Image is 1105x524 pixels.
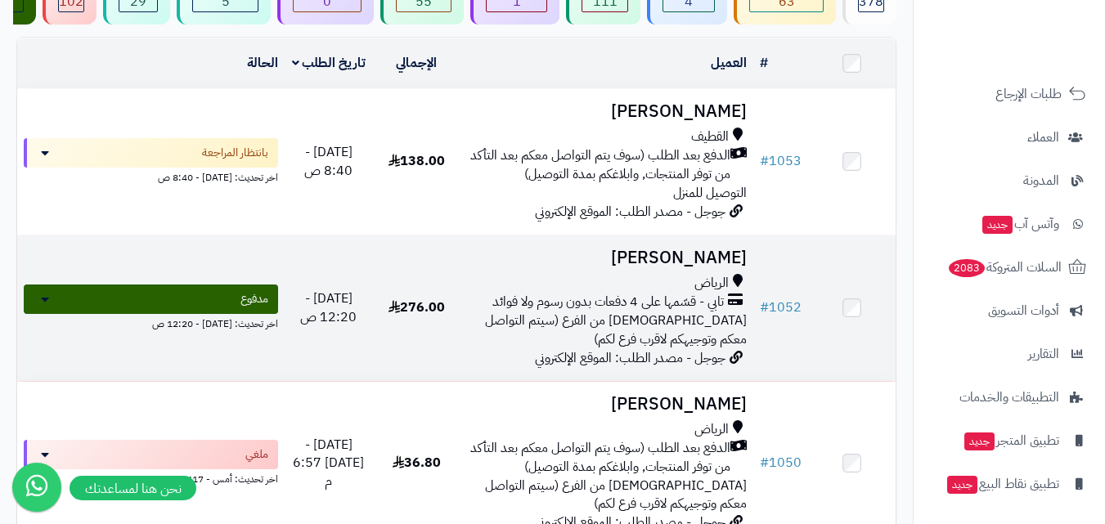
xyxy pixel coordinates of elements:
[485,311,747,349] span: [DEMOGRAPHIC_DATA] من الفرع (سيتم التواصل معكم وتوجيهكم لاقرب فرع لكم)
[393,453,441,472] span: 36.80
[760,453,802,472] a: #1050
[988,299,1059,322] span: أدوات التسويق
[959,386,1059,409] span: التطبيقات والخدمات
[947,256,1062,279] span: السلات المتروكة
[467,249,747,267] h3: [PERSON_NAME]
[247,53,278,73] a: الحالة
[923,464,1095,504] a: تطبيق نقاط البيعجديد
[760,151,802,171] a: #1053
[1027,126,1059,149] span: العملاء
[535,202,725,222] span: جوجل - مصدر الطلب: الموقع الإلكتروني
[396,53,437,73] a: الإجمالي
[760,151,769,171] span: #
[760,453,769,472] span: #
[923,74,1095,114] a: طلبات الإرجاع
[760,298,802,317] a: #1052
[293,435,364,492] span: [DATE] - [DATE] 6:57 م
[691,128,729,146] span: القطيف
[389,298,445,317] span: 276.00
[1023,169,1059,192] span: المدونة
[923,161,1095,200] a: المدونة
[923,248,1095,287] a: السلات المتروكة2083
[694,420,729,439] span: الرياض
[947,476,977,494] span: جديد
[982,216,1013,234] span: جديد
[467,102,747,121] h3: [PERSON_NAME]
[981,213,1059,235] span: وآتس آب
[1028,343,1059,365] span: التقارير
[923,204,1095,244] a: وآتس آبجديد
[995,83,1062,105] span: طلبات الإرجاع
[673,183,747,203] span: التوصيل للمنزل
[923,118,1095,157] a: العملاء
[292,53,366,73] a: تاريخ الطلب
[923,334,1095,374] a: التقارير
[923,421,1095,460] a: تطبيق المتجرجديد
[946,472,1059,495] span: تطبيق نقاط البيع
[949,259,985,277] span: 2083
[300,289,357,327] span: [DATE] - 12:20 ص
[202,145,268,161] span: بانتظار المراجعة
[245,446,268,463] span: ملغي
[467,146,730,184] span: الدفع بعد الطلب (سوف يتم التواصل معكم بعد التأكد من توفر المنتجات, وابلاغكم بمدة التوصيل)
[760,53,768,73] a: #
[24,314,278,331] div: اخر تحديث: [DATE] - 12:20 ص
[389,151,445,171] span: 138.00
[467,439,730,477] span: الدفع بعد الطلب (سوف يتم التواصل معكم بعد التأكد من توفر المنتجات, وابلاغكم بمدة التوصيل)
[24,168,278,185] div: اخر تحديث: [DATE] - 8:40 ص
[923,291,1095,330] a: أدوات التسويق
[711,53,747,73] a: العميل
[760,298,769,317] span: #
[923,378,1095,417] a: التطبيقات والخدمات
[24,469,278,486] div: اخر تحديث: أمس - 3:17 م
[492,293,724,311] span: تابي - قسّمها على 4 دفعات بدون رسوم ولا فوائد
[240,291,268,307] span: مدفوع
[535,348,725,368] span: جوجل - مصدر الطلب: الموقع الإلكتروني
[467,395,747,414] h3: [PERSON_NAME]
[964,432,995,450] span: جديد
[963,429,1059,452] span: تطبيق المتجر
[694,274,729,293] span: الرياض
[994,46,1089,80] img: logo-2.png
[304,142,353,181] span: [DATE] - 8:40 ص
[485,476,747,514] span: [DEMOGRAPHIC_DATA] من الفرع (سيتم التواصل معكم وتوجيهكم لاقرب فرع لكم)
